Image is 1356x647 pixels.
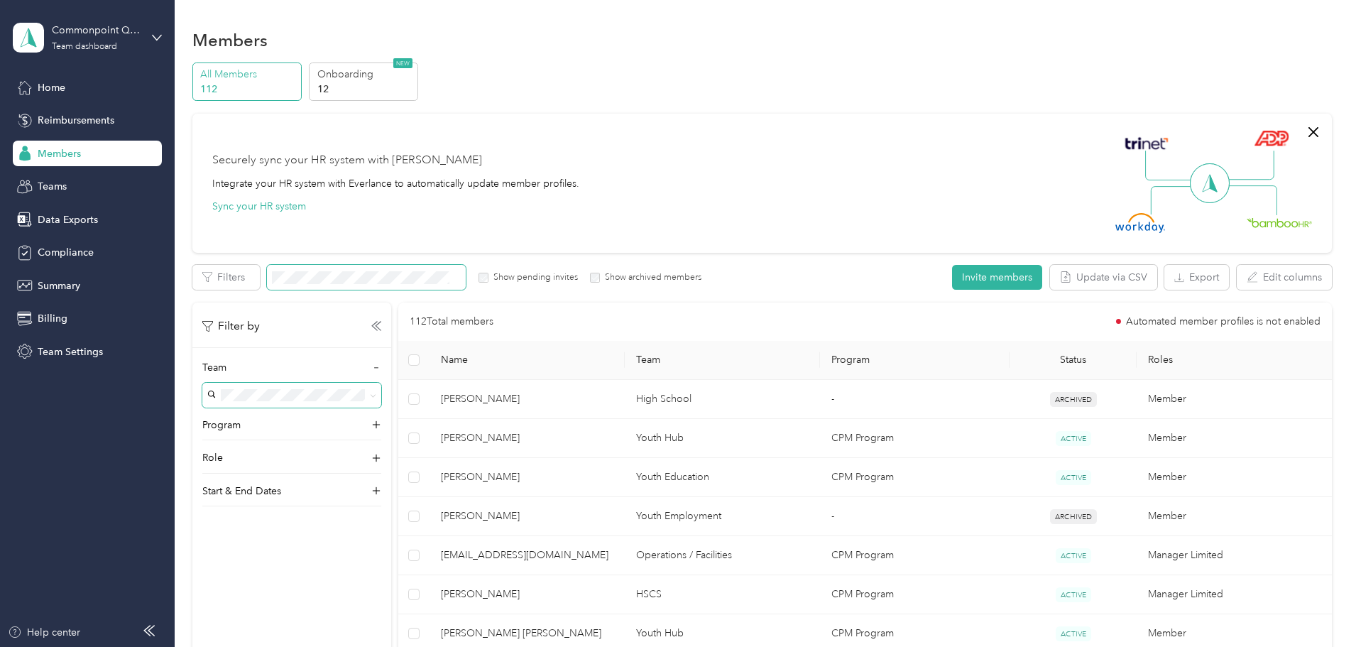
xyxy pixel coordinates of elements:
[1247,217,1312,227] img: BambooHR
[1227,185,1277,216] img: Line Right Down
[38,80,65,95] span: Home
[317,82,414,97] p: 12
[38,146,81,161] span: Members
[820,419,1010,458] td: CPM Program
[488,271,578,284] label: Show pending invites
[38,179,67,194] span: Teams
[1126,317,1321,327] span: Automated member profiles is not enabled
[212,176,579,191] div: Integrate your HR system with Everlance to automatically update member profiles.
[202,317,260,335] p: Filter by
[820,380,1010,419] td: -
[52,23,141,38] div: Commonpoint Queens
[212,152,482,169] div: Securely sync your HR system with [PERSON_NAME]
[410,314,493,330] p: 112 Total members
[430,341,625,380] th: Name
[1164,265,1229,290] button: Export
[1225,151,1274,180] img: Line Right Up
[600,271,701,284] label: Show archived members
[1050,265,1157,290] button: Update via CSV
[38,212,98,227] span: Data Exports
[820,497,1010,536] td: -
[1056,626,1091,641] span: ACTIVE
[441,469,613,485] span: [PERSON_NAME]
[441,626,613,641] span: [PERSON_NAME] [PERSON_NAME]
[1137,497,1332,536] td: Member
[1137,536,1332,575] td: Manager Limited
[1276,567,1356,647] iframe: Everlance-gr Chat Button Frame
[820,575,1010,614] td: CPM Program
[441,509,613,524] span: [PERSON_NAME]
[430,536,625,575] td: dslotnick@commonpointqueens.org
[441,587,613,602] span: [PERSON_NAME]
[192,265,260,290] button: Filters
[820,458,1010,497] td: CPM Program
[1115,213,1165,233] img: Workday
[393,58,412,68] span: NEW
[202,360,226,375] p: Team
[820,341,1010,380] th: Program
[625,575,820,614] td: HSCS
[38,113,114,128] span: Reimbursements
[202,450,223,465] p: Role
[1056,587,1091,602] span: ACTIVE
[441,391,613,407] span: [PERSON_NAME]
[192,33,268,48] h1: Members
[200,67,297,82] p: All Members
[38,311,67,326] span: Billing
[1056,431,1091,446] span: ACTIVE
[625,536,820,575] td: Operations / Facilities
[1122,134,1171,153] img: Trinet
[625,497,820,536] td: Youth Employment
[1137,458,1332,497] td: Member
[200,82,297,97] p: 112
[1056,548,1091,563] span: ACTIVE
[1237,265,1332,290] button: Edit columns
[441,430,613,446] span: [PERSON_NAME]
[202,484,281,499] p: Start & End Dates
[1056,470,1091,485] span: ACTIVE
[430,380,625,419] td: Samantha Polydys
[1145,151,1195,181] img: Line Left Up
[625,380,820,419] td: High School
[1137,575,1332,614] td: Manager Limited
[1137,419,1332,458] td: Member
[1050,392,1097,407] span: ARCHIVED
[430,458,625,497] td: Sabrina Perrin
[1254,130,1289,146] img: ADP
[625,341,820,380] th: Team
[625,458,820,497] td: Youth Education
[38,344,103,359] span: Team Settings
[202,418,241,433] p: Program
[430,497,625,536] td: Michael Gaudio
[1137,341,1332,380] th: Roles
[38,278,80,293] span: Summary
[1150,185,1200,214] img: Line Left Down
[8,625,80,640] button: Help center
[441,548,613,563] span: [EMAIL_ADDRESS][DOMAIN_NAME]
[38,245,94,260] span: Compliance
[441,354,613,366] span: Name
[1010,341,1136,380] th: Status
[820,536,1010,575] td: CPM Program
[317,67,414,82] p: Onboarding
[430,419,625,458] td: Corina Liu
[430,575,625,614] td: Elizabeth McArdle
[625,419,820,458] td: Youth Hub
[52,43,117,51] div: Team dashboard
[212,199,306,214] button: Sync your HR system
[952,265,1042,290] button: Invite members
[1137,380,1332,419] td: Member
[1050,509,1097,524] span: ARCHIVED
